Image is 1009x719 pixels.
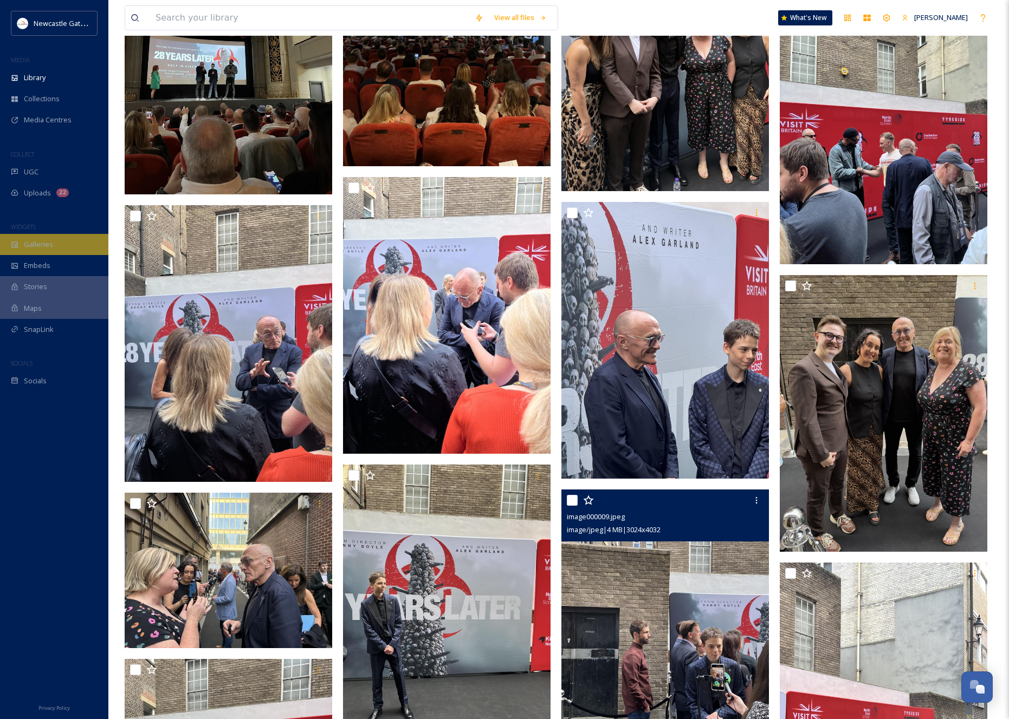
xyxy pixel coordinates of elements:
span: WIDGETS [11,223,36,231]
img: image000016.jpeg [125,205,332,481]
img: image000014.jpeg [561,202,769,478]
span: MEDIA [11,56,30,64]
span: Embeds [24,260,50,271]
img: image000015.jpeg [343,177,551,453]
div: 22 [56,188,69,197]
img: DqD9wEUd_400x400.jpg [17,18,28,29]
span: [PERSON_NAME] [914,12,968,22]
img: image000012.jpeg [780,275,987,551]
span: Privacy Policy [38,704,70,711]
span: image000009.jpeg [567,512,625,521]
span: UGC [24,167,38,177]
span: Library [24,73,46,83]
span: Uploads [24,188,51,198]
span: Maps [24,303,42,313]
a: View all files [489,7,552,28]
span: Media Centres [24,115,72,125]
span: COLLECT [11,150,34,158]
span: Galleries [24,239,53,250]
a: What's New [778,10,832,25]
span: Newcastle Gateshead Initiative [34,18,133,28]
span: Socials [24,376,47,386]
span: Collections [24,94,60,104]
span: image/jpeg | 4 MB | 3024 x 4032 [567,525,661,534]
span: SnapLink [24,324,54,335]
input: Search your library [150,6,469,30]
span: SOCIALS [11,359,33,367]
span: Stories [24,282,47,292]
img: image000011.jpeg [125,493,332,648]
a: Privacy Policy [38,701,70,714]
a: [PERSON_NAME] [896,7,973,28]
button: Open Chat [961,671,993,703]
